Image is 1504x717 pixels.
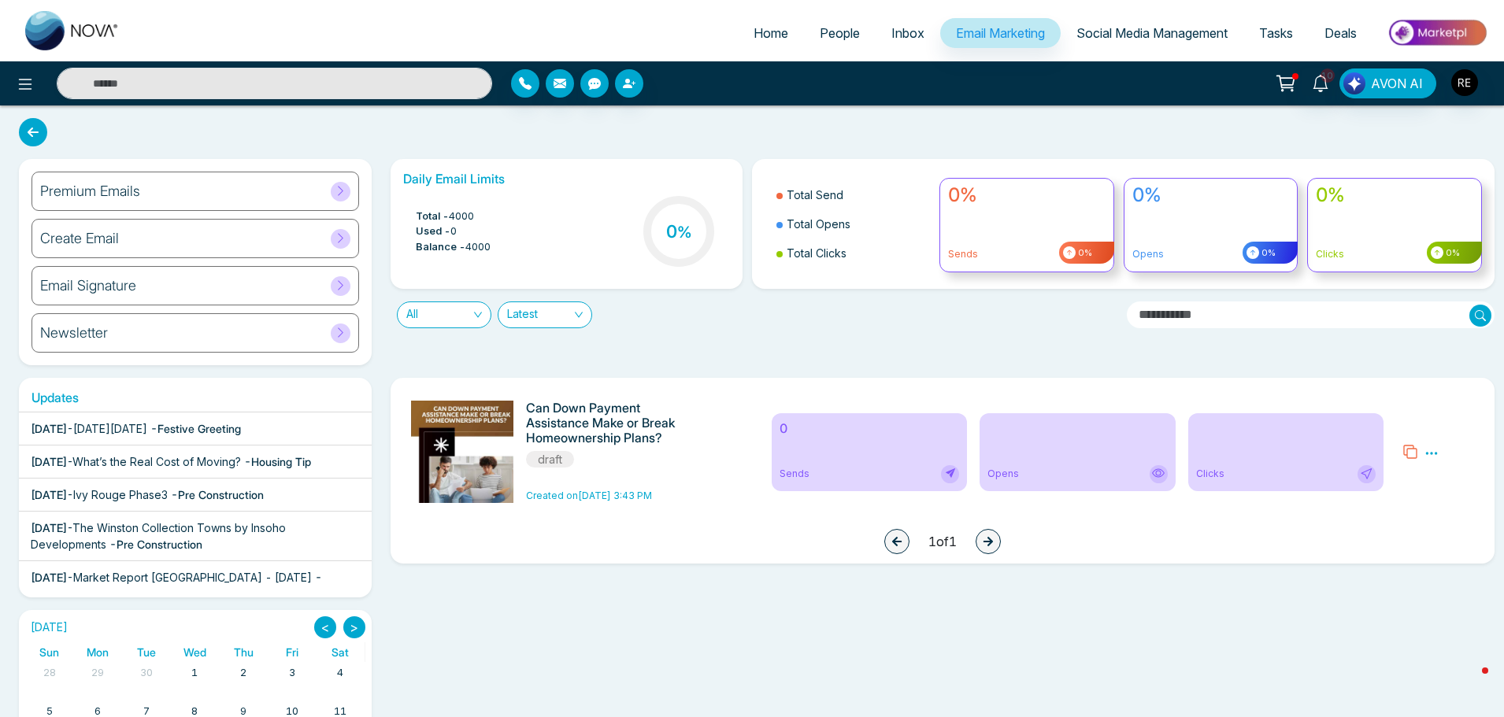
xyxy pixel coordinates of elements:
p: Opens [1132,247,1290,261]
p: Clicks [1316,247,1473,261]
h4: 0% [948,184,1106,207]
h6: Updates [19,390,372,405]
span: Created on [DATE] 3:43 PM [526,490,652,501]
a: Thursday [231,642,257,662]
a: Social Media Management [1061,18,1243,48]
span: 0% [1259,246,1276,260]
a: People [804,18,876,48]
span: draft [526,451,574,468]
a: 10 [1302,68,1339,96]
span: 1 of 1 [928,532,957,551]
span: Market Report [GEOGRAPHIC_DATA] - [DATE] [73,571,312,584]
a: October 3, 2025 [286,662,298,684]
span: Email Marketing [956,25,1045,41]
a: Tasks [1243,18,1309,48]
li: Total Opens [776,209,930,238]
a: October 2, 2025 [237,662,250,684]
p: Sends [948,247,1106,261]
span: - Festive Greeting [150,422,241,435]
div: - [31,486,264,503]
span: % [677,223,692,242]
span: Deals [1324,25,1357,41]
span: All [406,302,482,327]
span: - Housing Tip [244,455,311,468]
span: Balance - [416,239,465,255]
span: Inbox [891,25,924,41]
span: Sends [780,467,809,481]
span: Opens [987,467,1019,481]
td: September 30, 2025 [122,662,171,700]
a: September 30, 2025 [137,662,156,684]
a: October 4, 2025 [334,662,346,684]
a: Email Marketing [940,18,1061,48]
span: Ivy Rouge Phase3 [73,488,168,501]
h6: Daily Email Limits [403,172,731,187]
img: Market-place.gif [1380,15,1495,50]
span: [DATE] [31,455,67,468]
h6: Premium Emails [40,183,140,200]
span: [DATE] [31,422,67,435]
h2: [DATE] [25,621,68,634]
h4: 0% [1316,184,1473,207]
a: September 28, 2025 [40,662,59,684]
span: Clicks [1196,467,1224,481]
h4: 0% [1132,184,1290,207]
button: < [314,616,336,638]
span: 4000 [449,209,474,224]
h6: Create Email [40,230,119,247]
span: [DATE] [31,521,67,534]
span: [DATE][DATE] [73,422,147,435]
span: 10 [1321,68,1335,83]
td: September 28, 2025 [25,662,74,700]
span: Home [754,25,788,41]
div: - [31,420,241,437]
div: - [31,453,311,470]
h6: Email Signature [40,277,136,294]
a: Home [738,18,804,48]
img: User Avatar [1451,69,1478,96]
td: October 1, 2025 [171,662,220,700]
span: 0 [450,224,457,239]
button: AVON AI [1339,68,1436,98]
h6: Can Down Payment Assistance Make or Break Homeownership Plans? [526,401,697,446]
li: Total Clicks [776,238,930,268]
span: People [820,25,860,41]
a: Sunday [36,642,62,662]
a: Deals [1309,18,1372,48]
a: Monday [83,642,112,662]
h3: 0 [666,221,692,242]
a: Inbox [876,18,940,48]
a: October 1, 2025 [188,662,201,684]
span: What’s the Real Cost of Moving? [72,455,241,468]
a: September 29, 2025 [88,662,107,684]
span: Social Media Management [1076,25,1228,41]
h6: Newsletter [40,324,108,342]
div: - [31,519,360,553]
a: Wednesday [180,642,209,662]
span: Latest [507,302,583,327]
span: - Pre Construction [109,538,202,551]
span: Total - [416,209,449,224]
img: Nova CRM Logo [25,11,120,50]
h6: 0 [780,421,960,436]
span: AVON AI [1371,74,1423,93]
span: 0% [1443,246,1460,260]
span: 0% [1076,246,1092,260]
td: September 29, 2025 [74,662,123,700]
td: October 4, 2025 [316,662,365,700]
span: 4000 [465,239,491,255]
span: Used - [416,224,450,239]
span: The Winston Collection Towns by Insoho Developments [31,521,286,551]
img: Lead Flow [1343,72,1365,94]
td: October 3, 2025 [268,662,317,700]
a: Saturday [328,642,352,662]
span: - Pre Construction [171,488,264,501]
span: Tasks [1259,25,1293,41]
iframe: Intercom live chat [1450,663,1488,701]
li: Total Send [776,180,930,209]
span: [DATE] [31,571,67,584]
a: Friday [283,642,302,662]
button: > [343,616,365,638]
a: Tuesday [134,642,159,662]
td: October 2, 2025 [219,662,268,700]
